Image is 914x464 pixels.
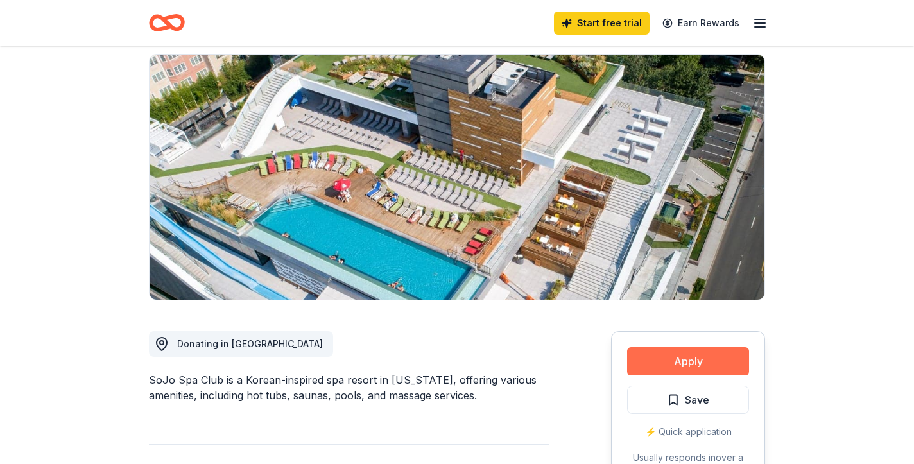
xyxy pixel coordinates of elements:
[149,8,185,38] a: Home
[177,338,323,349] span: Donating in [GEOGRAPHIC_DATA]
[149,372,549,403] div: SoJo Spa Club is a Korean-inspired spa resort in [US_STATE], offering various amenities, includin...
[554,12,650,35] a: Start free trial
[627,424,749,440] div: ⚡️ Quick application
[627,386,749,414] button: Save
[627,347,749,375] button: Apply
[655,12,747,35] a: Earn Rewards
[150,55,764,300] img: Image for SoJo Spa Club
[685,391,709,408] span: Save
